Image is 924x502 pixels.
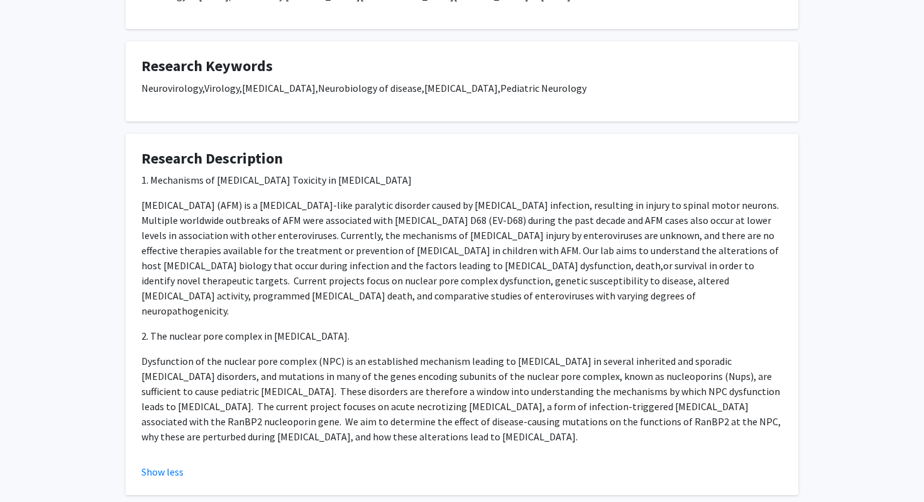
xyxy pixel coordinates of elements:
[141,198,783,318] p: [MEDICAL_DATA] (AFM) is a [MEDICAL_DATA]-like paralytic disorder caused by [MEDICAL_DATA] infecti...
[141,150,783,168] h4: Research Description
[500,82,586,94] span: Pediatric Neurology
[204,82,242,94] span: Virology,
[318,82,424,94] span: Neurobiology of disease,
[141,355,781,443] span: Dysfunction of the nuclear pore complex (NPC) is an established mechanism leading to [MEDICAL_DAT...
[141,330,349,342] span: 2. The nuclear pore complex in [MEDICAL_DATA].
[141,172,783,187] p: 1. Mechanisms of [MEDICAL_DATA] Toxicity in [MEDICAL_DATA]
[141,57,783,75] h4: Research Keywords
[242,82,318,94] span: [MEDICAL_DATA],
[141,464,184,479] button: Show less
[9,445,53,493] iframe: Chat
[141,81,783,96] p: Neurovirology,
[424,82,500,94] span: [MEDICAL_DATA],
